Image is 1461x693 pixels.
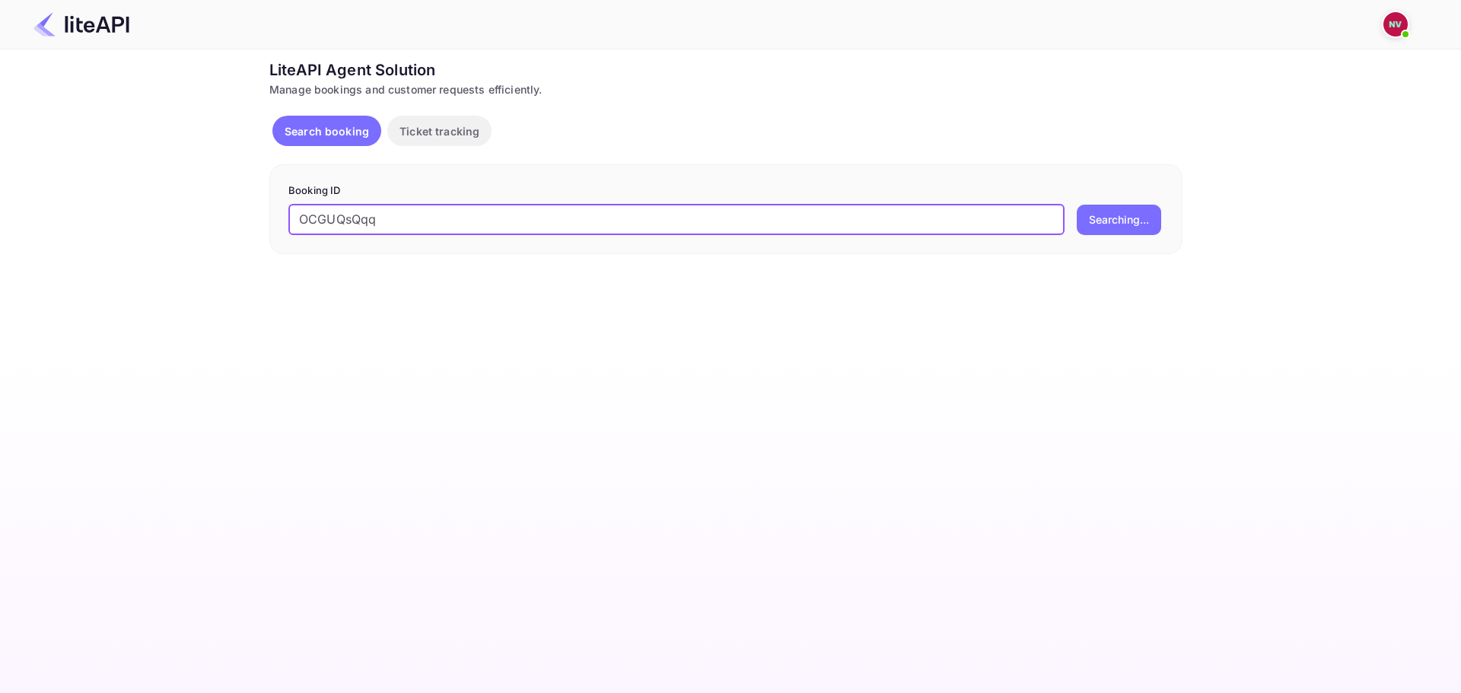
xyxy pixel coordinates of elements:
p: Booking ID [288,183,1163,199]
img: Nicholas Valbusa [1383,12,1408,37]
img: LiteAPI Logo [33,12,129,37]
input: Enter Booking ID (e.g., 63782194) [288,205,1065,235]
p: Search booking [285,123,369,139]
p: Ticket tracking [399,123,479,139]
div: Manage bookings and customer requests efficiently. [269,81,1182,97]
div: LiteAPI Agent Solution [269,59,1182,81]
button: Searching... [1077,205,1161,235]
